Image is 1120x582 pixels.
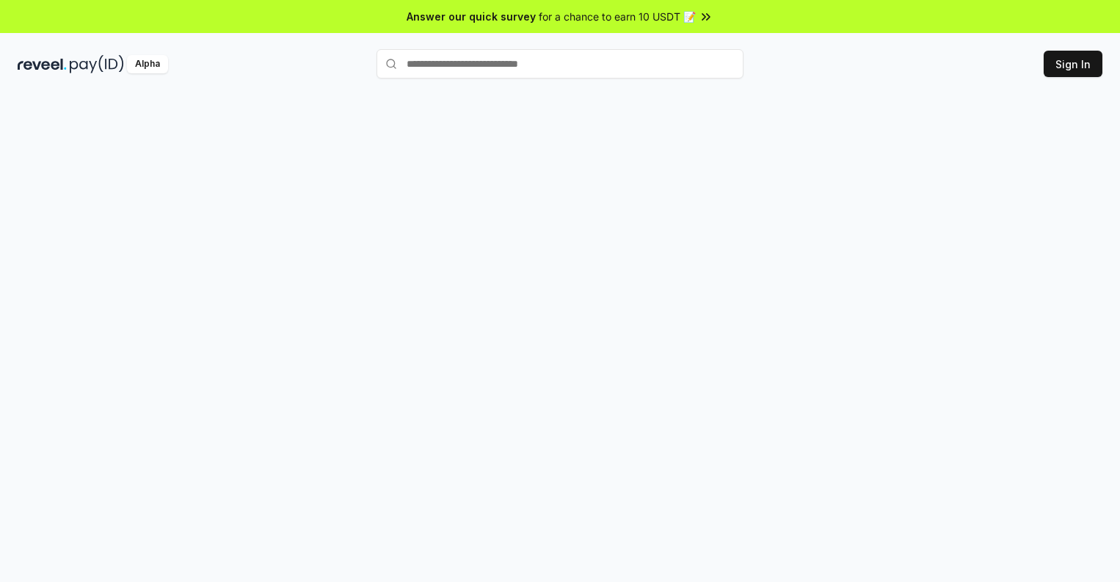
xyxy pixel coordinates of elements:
[127,55,168,73] div: Alpha
[70,55,124,73] img: pay_id
[1044,51,1102,77] button: Sign In
[18,55,67,73] img: reveel_dark
[539,9,696,24] span: for a chance to earn 10 USDT 📝
[407,9,536,24] span: Answer our quick survey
